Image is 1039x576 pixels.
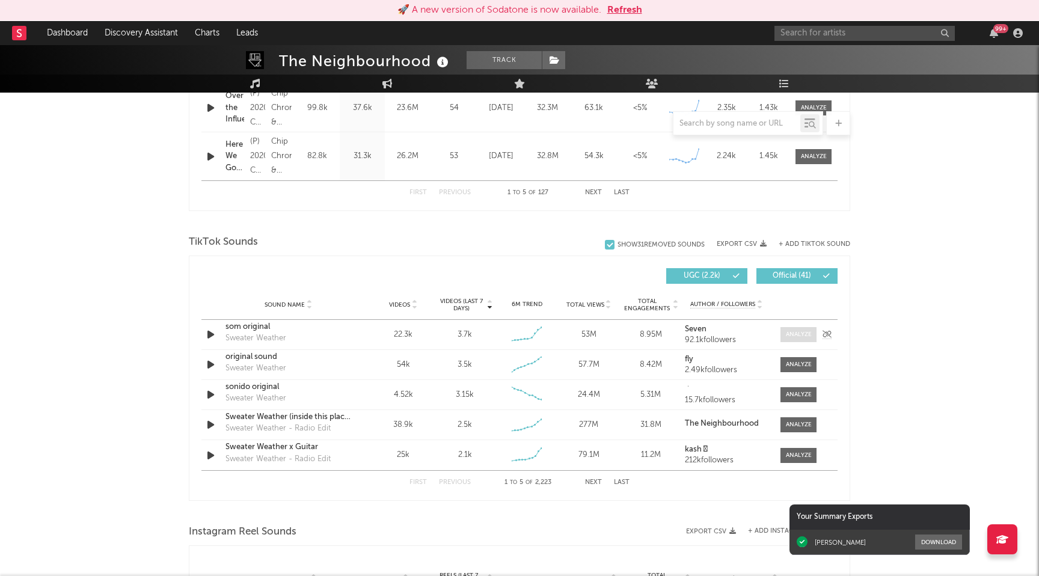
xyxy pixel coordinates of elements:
div: 79.1M [561,449,617,461]
div: 53 [433,150,475,162]
div: 99.8k [298,102,337,114]
div: 8.95M [623,329,679,341]
div: 4.52k [375,389,431,401]
div: Sweater Weather [225,363,286,375]
span: Instagram Reel Sounds [189,525,296,539]
button: Last [614,189,630,196]
div: 23.6M [388,102,427,114]
div: 3.5k [458,359,472,371]
div: 212k followers [685,456,768,465]
button: UGC(2.2k) [666,268,747,284]
span: Videos (last 7 days) [437,298,486,312]
span: to [510,480,517,485]
span: Author / Followers [690,301,755,308]
span: TikTok Sounds [189,235,258,250]
div: Sweater Weather [225,332,286,345]
div: 1 5 2,223 [495,476,561,490]
button: Track [467,51,542,69]
div: Sweater Weather - Radio Edit [225,453,331,465]
a: som original [225,321,351,333]
button: Last [614,479,630,486]
div: 31.8M [623,419,679,431]
button: Refresh [607,3,642,17]
button: First [409,189,427,196]
button: Official(41) [756,268,838,284]
div: 2.49k followers [685,366,768,375]
a: Here We Go Again [225,139,244,174]
div: 6M Trend [499,300,555,309]
span: Sound Name [265,301,305,308]
strong: Seven [685,325,706,333]
div: 22.3k [375,329,431,341]
a: Leads [228,21,266,45]
strong: fly [685,355,693,363]
div: 38.9k [375,419,431,431]
div: 37.6k [343,102,382,114]
div: 26.2M [388,150,427,162]
div: 31.3k [343,150,382,162]
div: 54k [375,359,431,371]
button: Download [915,535,962,550]
div: 2.1k [458,449,472,461]
div: [PERSON_NAME] [815,538,866,547]
div: 15.7k followers [685,396,768,405]
div: 277M [561,419,617,431]
div: 82.8k [298,150,337,162]
a: sonido original [225,381,351,393]
span: Total Views [566,301,604,308]
a: Over the Influence [225,90,244,126]
span: Official ( 41 ) [764,272,820,280]
div: 92.1k followers [685,336,768,345]
div: Your Summary Exports [789,504,970,530]
span: of [529,190,536,195]
div: [DATE] [481,102,521,114]
strong: kash 𖣂 [685,446,708,453]
div: Sweater Weather [225,393,286,405]
div: <5% [620,150,660,162]
div: <5% [620,102,660,114]
a: Discovery Assistant [96,21,186,45]
div: 32.8M [527,150,568,162]
button: First [409,479,427,486]
div: Chip Chrome & The Mono-Tones (Deluxe) [271,135,292,178]
div: 63.1k [574,102,614,114]
div: The Neighbourhood [279,51,452,71]
div: [DATE] [481,150,521,162]
a: kash 𖣂 [685,446,768,454]
div: + Add Instagram Reel Sound [736,528,850,535]
button: Export CSV [717,241,767,248]
div: 2.35k [708,102,744,114]
div: 1.45k [750,150,786,162]
a: Sweater Weather (inside this place is warm) [225,411,351,423]
div: 3.7k [458,329,472,341]
a: Seven [685,325,768,334]
span: to [513,190,520,195]
div: 53M [561,329,617,341]
div: 54.3k [574,150,614,162]
div: 57.7M [561,359,617,371]
div: 1.43k [750,102,786,114]
div: 99 + [993,24,1008,33]
button: Export CSV [686,528,736,535]
button: + Add TikTok Sound [767,241,850,248]
div: Chip Chrome & The Mono-Tones (Deluxe) [271,87,292,130]
input: Search for artists [774,26,955,41]
a: The Neighbourhood [685,420,768,428]
div: 🚀 A new version of Sodatone is now available. [397,3,601,17]
button: + Add TikTok Sound [779,241,850,248]
div: (P) 2020 Columbia Records, a Division of Sony Music Entertainment [250,135,265,178]
a: original sound [225,351,351,363]
a: Dashboard [38,21,96,45]
span: of [526,480,533,485]
a: fly [685,355,768,364]
div: 2.5k [458,419,472,431]
div: 25k [375,449,431,461]
div: (P) 2020 Columbia Records, a Division of Sony Music Entertainment [250,87,265,130]
a: Charts [186,21,228,45]
a: Sweater Weather x Guitar [225,441,351,453]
